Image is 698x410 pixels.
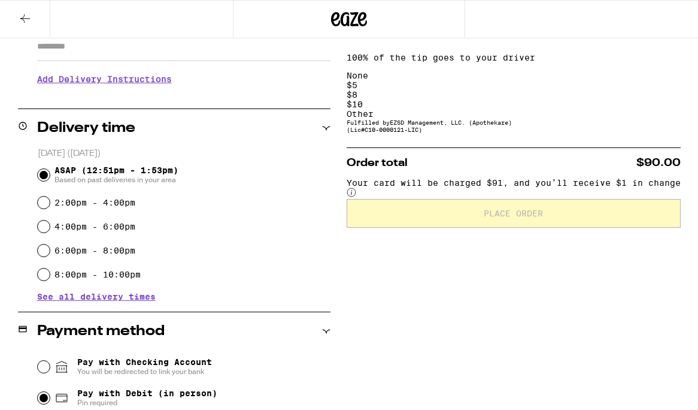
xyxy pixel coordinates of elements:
[636,158,681,168] span: $90.00
[54,175,178,185] span: Based on past deliveries in your area
[347,178,681,188] span: Your card will be charged $91, and you’ll receive $1 in change
[38,148,330,159] p: [DATE] ([DATE])
[54,270,141,279] label: 8:00pm - 10:00pm
[347,109,681,119] div: Other
[347,100,681,109] div: $ 10
[54,222,135,231] label: 4:00pm - 6:00pm
[347,119,681,133] div: Fulfilled by EZSD Management, LLC. (Apothekare) (Lic# C10-0000121-LIC )
[347,80,681,90] div: $ 5
[347,71,681,80] div: None
[37,65,330,93] h3: Add Delivery Instructions
[347,90,681,100] div: $ 8
[77,357,212,376] span: Pay with Checking Account
[77,367,212,376] span: You will be redirected to link your bank
[77,398,217,408] span: Pin required
[37,324,165,339] h2: Payment method
[77,388,217,398] span: Pay with Debit (in person)
[54,165,178,185] span: ASAP (12:51pm - 1:53pm)
[54,198,135,207] label: 2:00pm - 4:00pm
[484,209,543,218] span: Place Order
[37,93,330,103] p: We'll contact you at when we arrive
[347,53,681,62] p: 100% of the tip goes to your driver
[37,121,135,135] h2: Delivery time
[54,246,135,255] label: 6:00pm - 8:00pm
[37,293,156,301] button: See all delivery times
[347,158,408,168] span: Order total
[347,199,681,228] button: Place Order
